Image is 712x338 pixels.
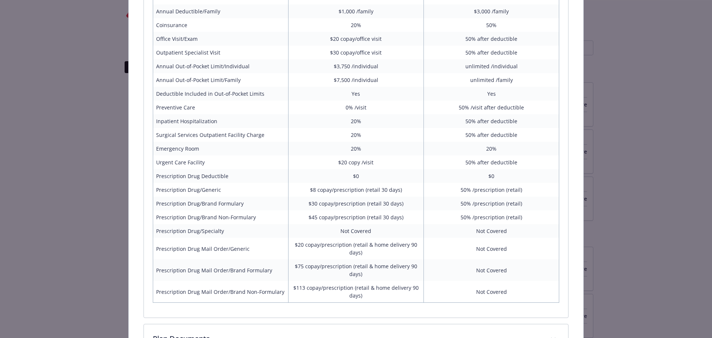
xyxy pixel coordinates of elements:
[424,281,559,303] td: Not Covered
[288,73,423,87] td: $7,500 /individual
[153,210,288,224] td: Prescription Drug/Brand Non-Formulary
[424,259,559,281] td: Not Covered
[424,238,559,259] td: Not Covered
[288,32,423,46] td: $20 copay/office visit
[424,46,559,59] td: 50% after deductible
[288,238,423,259] td: $20 copay/prescription (retail & home delivery 90 days)
[153,101,288,114] td: Preventive Care
[153,259,288,281] td: Prescription Drug Mail Order/Brand Formulary
[288,46,423,59] td: $30 copay/office visit
[424,128,559,142] td: 50% after deductible
[288,210,423,224] td: $45 copay/prescription (retail 30 days)
[153,32,288,46] td: Office Visit/Exam
[288,259,423,281] td: $75 copay/prescription (retail & home delivery 90 days)
[424,224,559,238] td: Not Covered
[288,101,423,114] td: 0% /visit
[288,59,423,73] td: $3,750 /individual
[153,4,288,18] td: Annual Deductible/Family
[153,281,288,303] td: Prescription Drug Mail Order/Brand Non-Formulary
[153,169,288,183] td: Prescription Drug Deductible
[153,128,288,142] td: Surgical Services Outpatient Facility Charge
[153,183,288,197] td: Prescription Drug/Generic
[153,197,288,210] td: Prescription Drug/Brand Formulary
[424,197,559,210] td: 50% /prescription (retail)
[288,142,423,155] td: 20%
[153,87,288,101] td: Deductible Included in Out-of-Pocket Limits
[288,224,423,238] td: Not Covered
[288,281,423,303] td: $113 copay/prescription (retail & home delivery 90 days)
[153,114,288,128] td: Inpatient Hospitalization
[424,210,559,224] td: 50% /prescription (retail)
[424,142,559,155] td: 20%
[424,183,559,197] td: 50% /prescription (retail)
[424,4,559,18] td: $3,000 /family
[424,169,559,183] td: $0
[288,4,423,18] td: $1,000 /family
[424,32,559,46] td: 50% after deductible
[153,238,288,259] td: Prescription Drug Mail Order/Generic
[288,169,423,183] td: $0
[153,59,288,73] td: Annual Out-of-Pocket Limit/Individual
[153,46,288,59] td: Outpatient Specialist Visit
[424,73,559,87] td: unlimited /family
[424,155,559,169] td: 50% after deductible
[153,224,288,238] td: Prescription Drug/Specialty
[288,128,423,142] td: 20%
[288,197,423,210] td: $30 copay/prescription (retail 30 days)
[424,59,559,73] td: unlimited /individual
[288,183,423,197] td: $8 copay/prescription (retail 30 days)
[153,18,288,32] td: Coinsurance
[424,18,559,32] td: 50%
[153,155,288,169] td: Urgent Care Facility
[288,18,423,32] td: 20%
[424,101,559,114] td: 50% /visit after deductible
[153,73,288,87] td: Annual Out-of-Pocket Limit/Family
[424,87,559,101] td: Yes
[288,87,423,101] td: Yes
[288,114,423,128] td: 20%
[424,114,559,128] td: 50% after deductible
[153,142,288,155] td: Emergency Room
[288,155,423,169] td: $20 copy /visit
